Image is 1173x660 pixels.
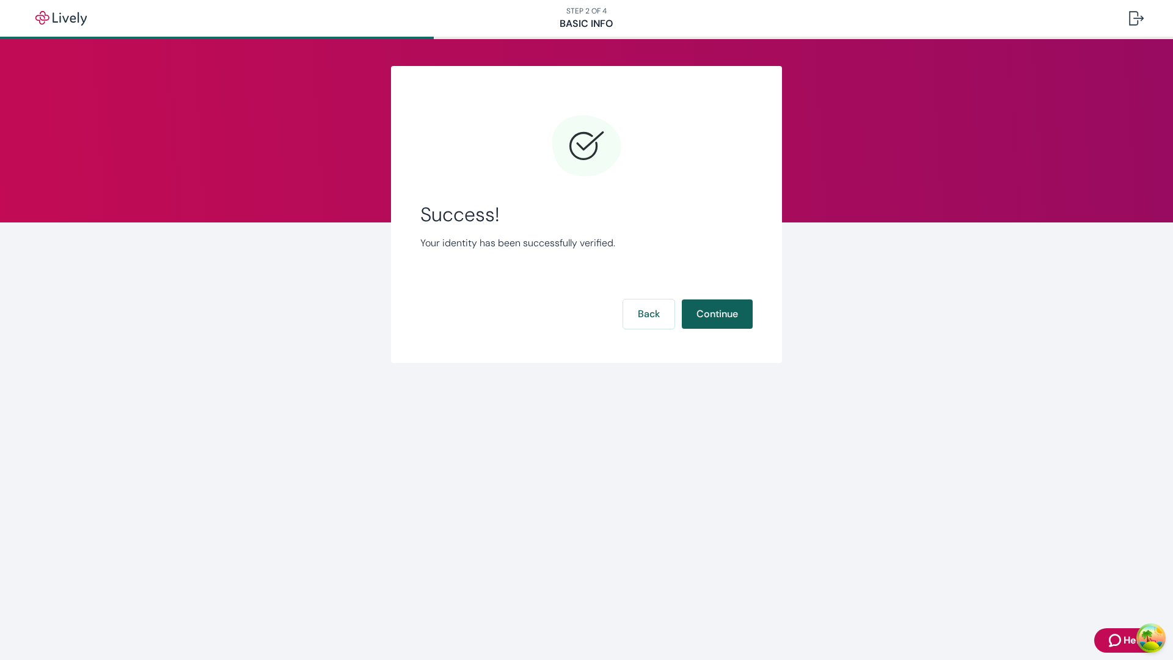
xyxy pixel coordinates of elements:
[420,203,753,226] span: Success!
[420,236,753,251] p: Your identity has been successfully verified.
[550,110,623,183] svg: Checkmark icon
[1094,628,1160,653] button: Zendesk support iconHelp
[623,299,674,329] button: Back
[1109,633,1124,648] svg: Zendesk support icon
[1119,4,1153,33] button: Log out
[1124,633,1145,648] span: Help
[682,299,753,329] button: Continue
[27,11,95,26] img: Lively
[1139,626,1163,650] button: Open Tanstack query devtools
